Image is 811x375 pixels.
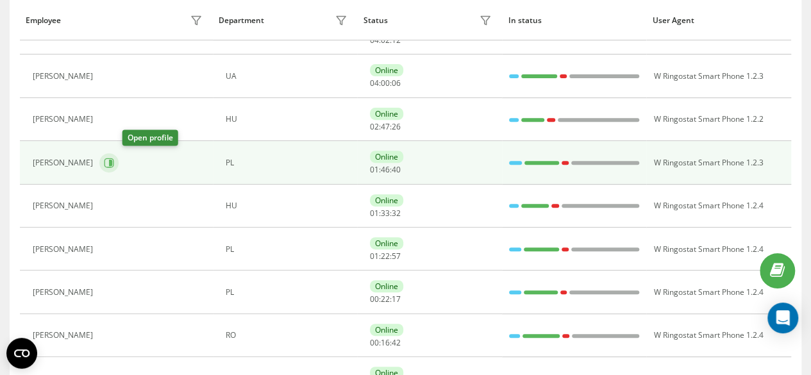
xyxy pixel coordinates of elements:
div: Open profile [122,130,178,146]
span: 01 [370,251,379,262]
div: [PERSON_NAME] [33,115,96,124]
span: 01 [370,208,379,219]
span: 01 [370,164,379,175]
span: 40 [392,164,401,175]
div: Status [364,16,388,25]
div: [PERSON_NAME] [33,288,96,297]
div: User Agent [653,16,785,25]
span: 32 [392,208,401,219]
div: : : [370,165,401,174]
span: 00 [381,78,390,88]
span: 02 [370,121,379,132]
span: 00 [370,294,379,304]
div: In status [508,16,640,25]
span: W Ringostat Smart Phone 1.2.3 [653,157,763,168]
span: 33 [381,208,390,219]
div: Online [370,237,403,249]
div: : : [370,338,401,347]
div: PL [226,288,351,297]
div: : : [370,36,401,45]
div: HU [226,115,351,124]
div: [PERSON_NAME] [33,201,96,210]
span: 26 [392,121,401,132]
span: 42 [392,337,401,348]
span: 04 [370,78,379,88]
div: Online [370,324,403,336]
button: Open CMP widget [6,338,37,369]
div: [PERSON_NAME] [33,72,96,81]
span: W Ringostat Smart Phone 1.2.2 [653,113,763,124]
div: Online [370,194,403,206]
span: W Ringostat Smart Phone 1.2.4 [653,200,763,211]
div: : : [370,122,401,131]
span: 46 [381,164,390,175]
div: : : [370,252,401,261]
div: Department [219,16,264,25]
div: Online [370,64,403,76]
span: W Ringostat Smart Phone 1.2.4 [653,329,763,340]
div: PL [226,158,351,167]
span: 22 [381,251,390,262]
div: : : [370,79,401,88]
span: 22 [381,294,390,304]
div: Employee [26,16,61,25]
div: [PERSON_NAME] [33,158,96,167]
div: RO [226,331,351,340]
div: : : [370,209,401,218]
span: 00 [370,337,379,348]
span: W Ringostat Smart Phone 1.2.4 [653,287,763,297]
div: Open Intercom Messenger [767,303,798,333]
div: UA [226,72,351,81]
span: 16 [381,337,390,348]
span: W Ringostat Smart Phone 1.2.3 [653,71,763,81]
span: W Ringostat Smart Phone 1.2.4 [653,244,763,254]
div: : : [370,295,401,304]
div: [PERSON_NAME] [33,331,96,340]
span: 47 [381,121,390,132]
div: PL [226,245,351,254]
span: 06 [392,78,401,88]
div: Online [370,108,403,120]
div: Online [370,280,403,292]
div: HU [226,201,351,210]
div: [PERSON_NAME] [33,245,96,254]
span: 57 [392,251,401,262]
span: 17 [392,294,401,304]
div: Online [370,151,403,163]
